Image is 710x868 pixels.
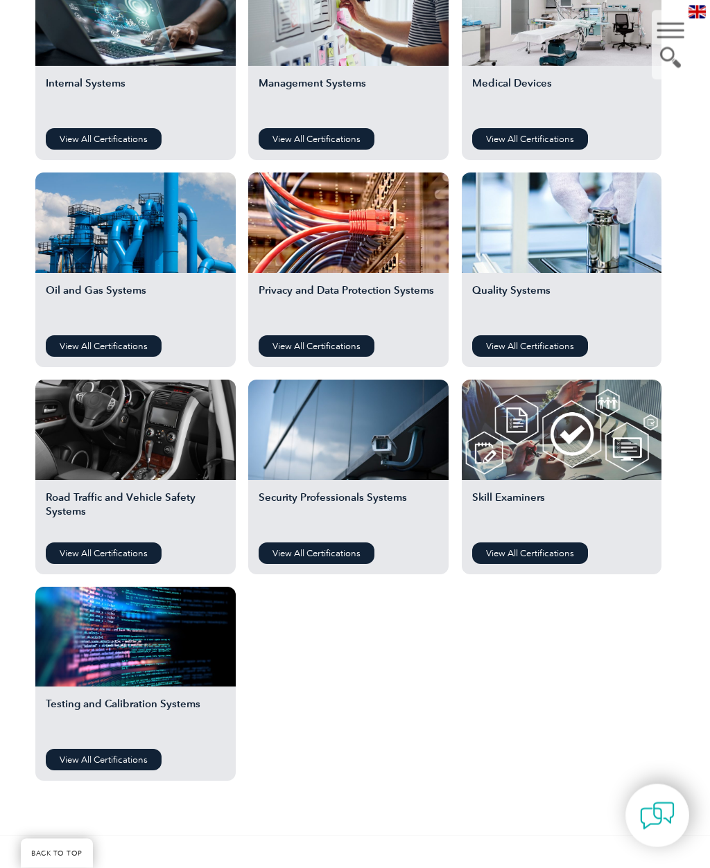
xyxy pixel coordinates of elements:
[46,284,225,326] h2: Oil and Gas Systems
[259,129,374,150] a: View All Certifications
[46,129,162,150] a: View All Certifications
[46,491,225,533] h2: Road Traffic and Vehicle Safety Systems
[259,77,438,118] h2: Management Systems
[259,336,374,357] a: View All Certifications
[259,543,374,565] a: View All Certifications
[259,491,438,533] h2: Security Professionals Systems
[46,750,162,771] a: View All Certifications
[46,698,225,739] h2: Testing and Calibration Systems
[472,543,588,565] a: View All Certifications
[640,799,675,833] img: contact-chat.png
[472,491,652,533] h2: Skill Examiners
[46,336,162,357] a: View All Certifications
[259,284,438,326] h2: Privacy and Data Protection Systems
[472,77,652,118] h2: Medical Devices
[46,77,225,118] h2: Internal Systems
[21,839,93,868] a: BACK TO TOP
[689,6,706,19] img: en
[46,543,162,565] a: View All Certifications
[472,129,588,150] a: View All Certifications
[472,336,588,357] a: View All Certifications
[472,284,652,326] h2: Quality Systems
